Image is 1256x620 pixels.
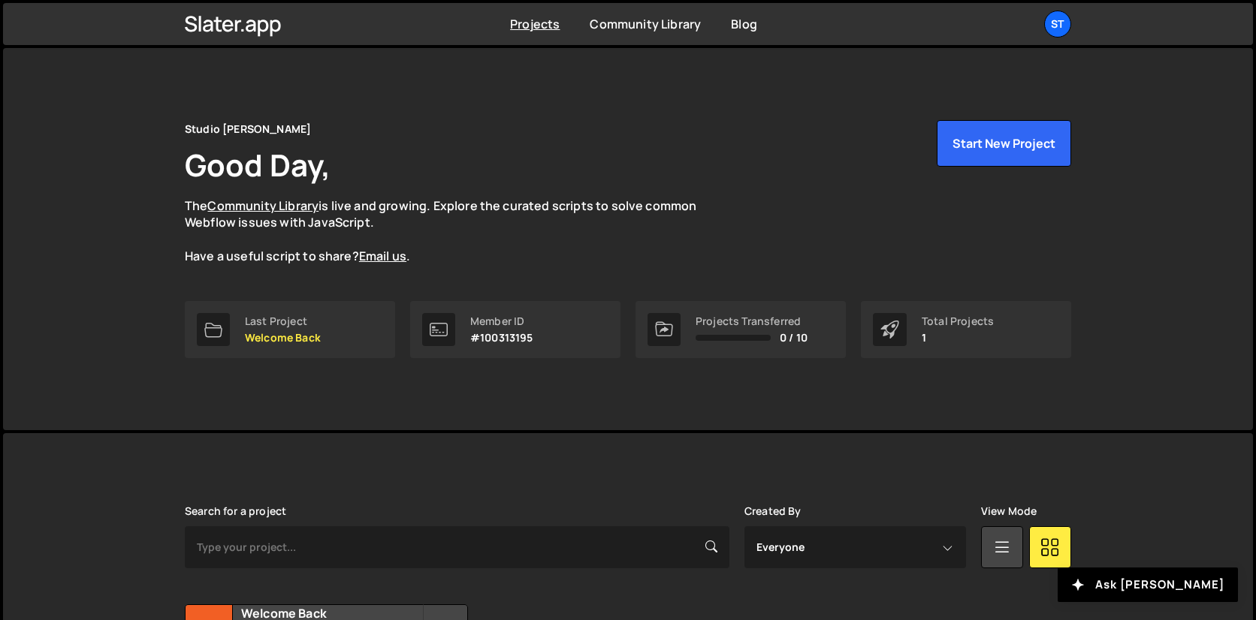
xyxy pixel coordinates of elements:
input: Type your project... [185,526,729,568]
div: Total Projects [922,315,994,327]
label: Search for a project [185,505,286,517]
label: Created By [744,505,802,517]
div: Projects Transferred [696,315,808,327]
a: Community Library [207,197,319,214]
div: Member ID [470,315,533,327]
div: Studio [PERSON_NAME] [185,120,311,138]
button: Start New Project [937,120,1071,167]
p: The is live and growing. Explore the curated scripts to solve common Webflow issues with JavaScri... [185,197,726,265]
p: #100313195 [470,332,533,344]
h1: Good Day, [185,144,331,185]
label: View Mode [981,505,1037,517]
a: Blog [731,16,757,32]
button: Ask [PERSON_NAME] [1058,567,1238,602]
a: Community Library [590,16,701,32]
div: Last Project [245,315,321,327]
span: 0 / 10 [780,332,808,344]
a: St [1044,11,1071,38]
a: Projects [510,16,560,32]
p: Welcome Back [245,332,321,344]
a: Last Project Welcome Back [185,301,395,358]
p: 1 [922,332,994,344]
a: Email us [359,248,406,264]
